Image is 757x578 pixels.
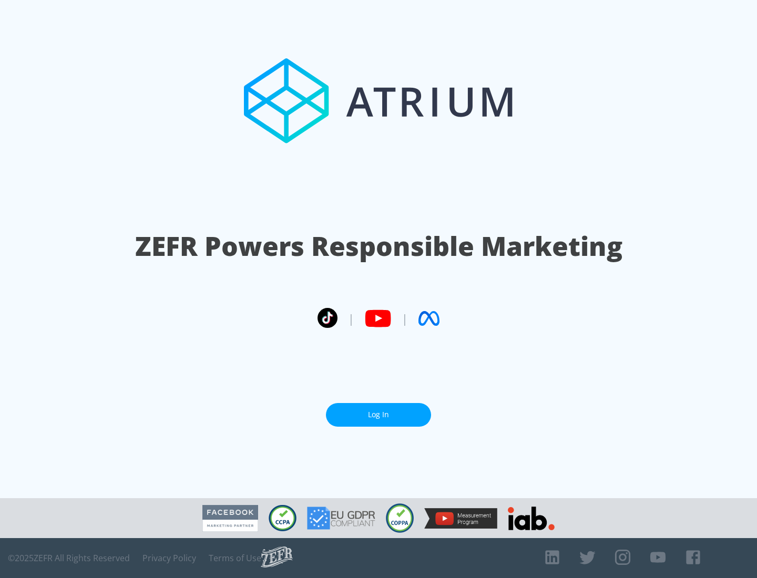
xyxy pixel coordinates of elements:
span: | [402,311,408,326]
a: Terms of Use [209,553,261,563]
span: © 2025 ZEFR All Rights Reserved [8,553,130,563]
a: Privacy Policy [142,553,196,563]
span: | [348,311,354,326]
img: IAB [508,507,555,530]
img: YouTube Measurement Program [424,508,497,529]
img: CCPA Compliant [269,505,296,531]
img: Facebook Marketing Partner [202,505,258,532]
img: COPPA Compliant [386,503,414,533]
h1: ZEFR Powers Responsible Marketing [135,228,622,264]
img: GDPR Compliant [307,507,375,530]
a: Log In [326,403,431,427]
